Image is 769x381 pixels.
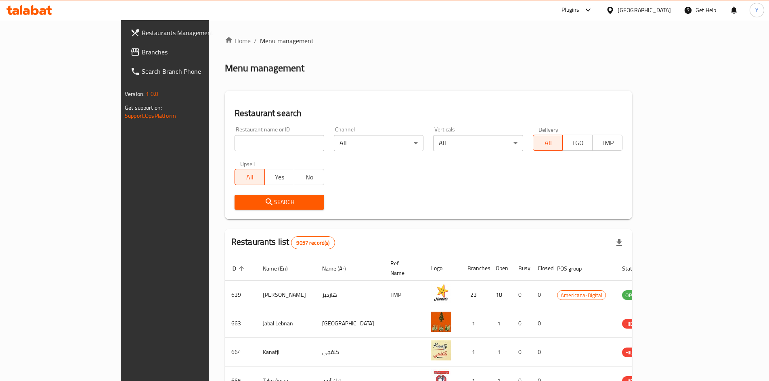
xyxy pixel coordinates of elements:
[461,256,489,281] th: Branches
[536,137,560,149] span: All
[425,256,461,281] th: Logo
[268,171,291,183] span: Yes
[622,291,642,300] span: OPEN
[431,312,451,332] img: Jabal Lebnan
[316,309,384,338] td: [GEOGRAPHIC_DATA]
[291,236,335,249] div: Total records count
[618,6,671,15] div: [GEOGRAPHIC_DATA]
[124,23,249,42] a: Restaurants Management
[256,281,316,309] td: [PERSON_NAME]
[610,233,629,252] div: Export file
[461,309,489,338] td: 1
[433,135,523,151] div: All
[592,135,622,151] button: TMP
[562,135,593,151] button: TGO
[298,171,321,183] span: No
[622,348,646,357] span: HIDDEN
[461,281,489,309] td: 23
[125,102,162,113] span: Get support on:
[235,107,622,119] h2: Restaurant search
[531,281,551,309] td: 0
[489,256,512,281] th: Open
[125,110,176,121] a: Support.OpsPlatform
[256,338,316,366] td: Kanafji
[260,36,314,46] span: Menu management
[225,62,304,75] h2: Menu management
[533,135,563,151] button: All
[431,340,451,360] img: Kanafji
[531,309,551,338] td: 0
[755,6,759,15] span: Y
[512,281,531,309] td: 0
[256,309,316,338] td: Jabal Lebnan
[235,195,324,210] button: Search
[264,169,295,185] button: Yes
[240,161,255,167] label: Upsell
[566,137,589,149] span: TGO
[142,28,243,37] span: Restaurants Management
[512,256,531,281] th: Busy
[539,127,559,132] label: Delivery
[142,67,243,76] span: Search Branch Phone
[235,135,324,151] input: Search for restaurant name or ID..
[622,264,648,273] span: Status
[231,264,247,273] span: ID
[241,197,318,207] span: Search
[231,236,335,249] h2: Restaurants list
[557,291,606,300] span: Americana-Digital
[291,239,334,247] span: 9057 record(s)
[146,89,158,99] span: 1.0.0
[334,135,423,151] div: All
[512,338,531,366] td: 0
[294,169,324,185] button: No
[431,283,451,303] img: Hardee's
[322,264,356,273] span: Name (Ar)
[557,264,592,273] span: POS group
[489,338,512,366] td: 1
[489,281,512,309] td: 18
[316,338,384,366] td: كنفجي
[124,62,249,81] a: Search Branch Phone
[531,256,551,281] th: Closed
[142,47,243,57] span: Branches
[235,169,265,185] button: All
[384,281,425,309] td: TMP
[489,309,512,338] td: 1
[562,5,579,15] div: Plugins
[390,258,415,278] span: Ref. Name
[263,264,298,273] span: Name (En)
[238,171,262,183] span: All
[125,89,145,99] span: Version:
[254,36,257,46] li: /
[316,281,384,309] td: هارديز
[225,36,632,46] nav: breadcrumb
[622,319,646,329] div: HIDDEN
[531,338,551,366] td: 0
[512,309,531,338] td: 0
[622,319,646,329] span: HIDDEN
[596,137,619,149] span: TMP
[461,338,489,366] td: 1
[124,42,249,62] a: Branches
